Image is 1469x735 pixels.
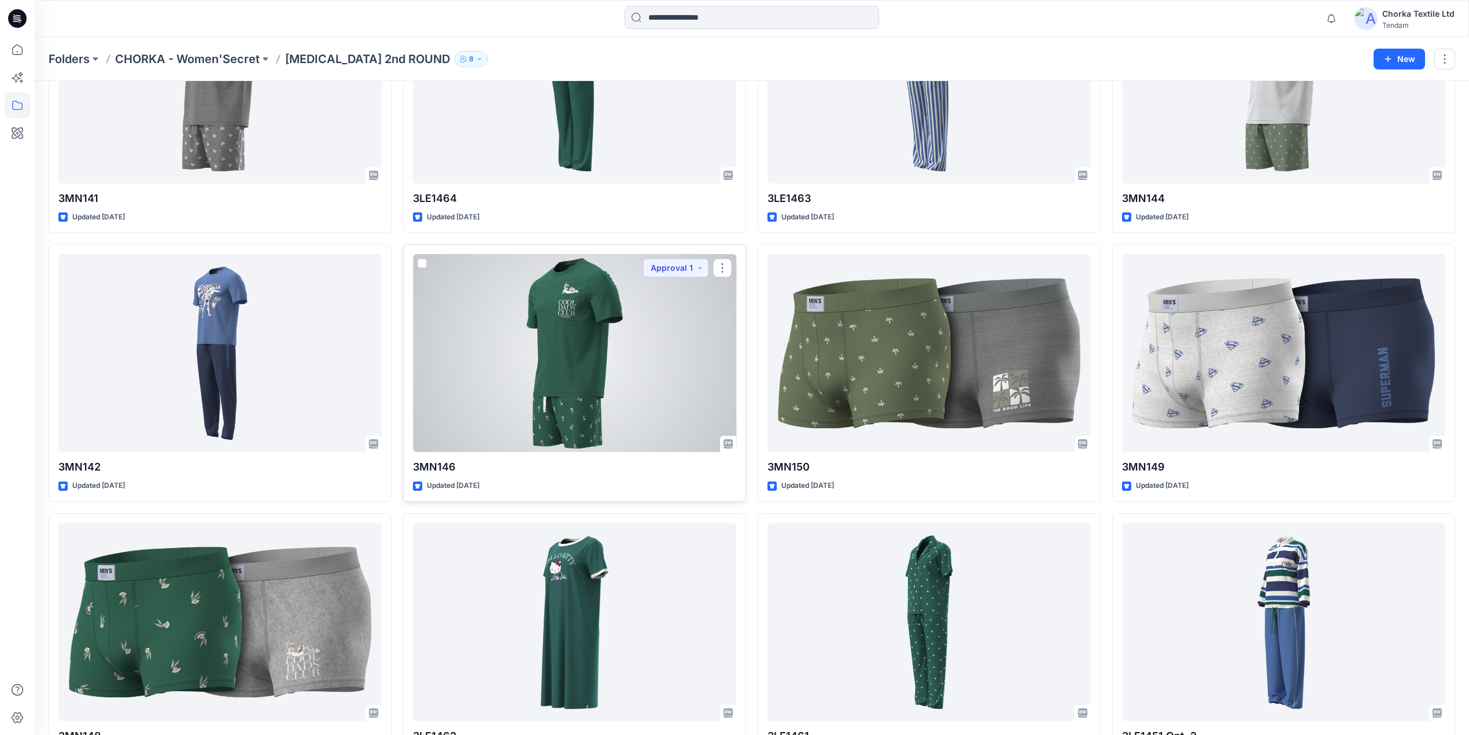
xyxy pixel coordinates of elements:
[115,51,260,67] a: CHORKA - Women'Secret
[1136,211,1189,223] p: Updated [DATE]
[72,211,125,223] p: Updated [DATE]
[767,523,1091,721] a: 3LE1461
[781,211,834,223] p: Updated [DATE]
[49,51,90,67] a: Folders
[1122,254,1445,452] a: 3MN149
[285,51,450,67] p: [MEDICAL_DATA] 2nd ROUND
[767,459,1091,475] p: 3MN150
[767,254,1091,452] a: 3MN150
[1382,7,1455,21] div: Chorka Textile Ltd
[413,254,736,452] a: 3MN146
[58,459,382,475] p: 3MN142
[1122,190,1445,207] p: 3MN144
[1374,49,1425,69] button: New
[72,480,125,492] p: Updated [DATE]
[1122,459,1445,475] p: 3MN149
[58,523,382,721] a: 3MN148
[427,480,479,492] p: Updated [DATE]
[1122,523,1445,721] a: 3LE1451 Opt. 2
[58,190,382,207] p: 3MN141
[469,53,474,65] p: 8
[413,459,736,475] p: 3MN146
[767,190,1091,207] p: 3LE1463
[781,480,834,492] p: Updated [DATE]
[1354,7,1378,30] img: avatar
[1136,480,1189,492] p: Updated [DATE]
[427,211,479,223] p: Updated [DATE]
[413,523,736,721] a: 3LE1462
[455,51,488,67] button: 8
[413,190,736,207] p: 3LE1464
[58,254,382,452] a: 3MN142
[1382,21,1455,30] div: Tendam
